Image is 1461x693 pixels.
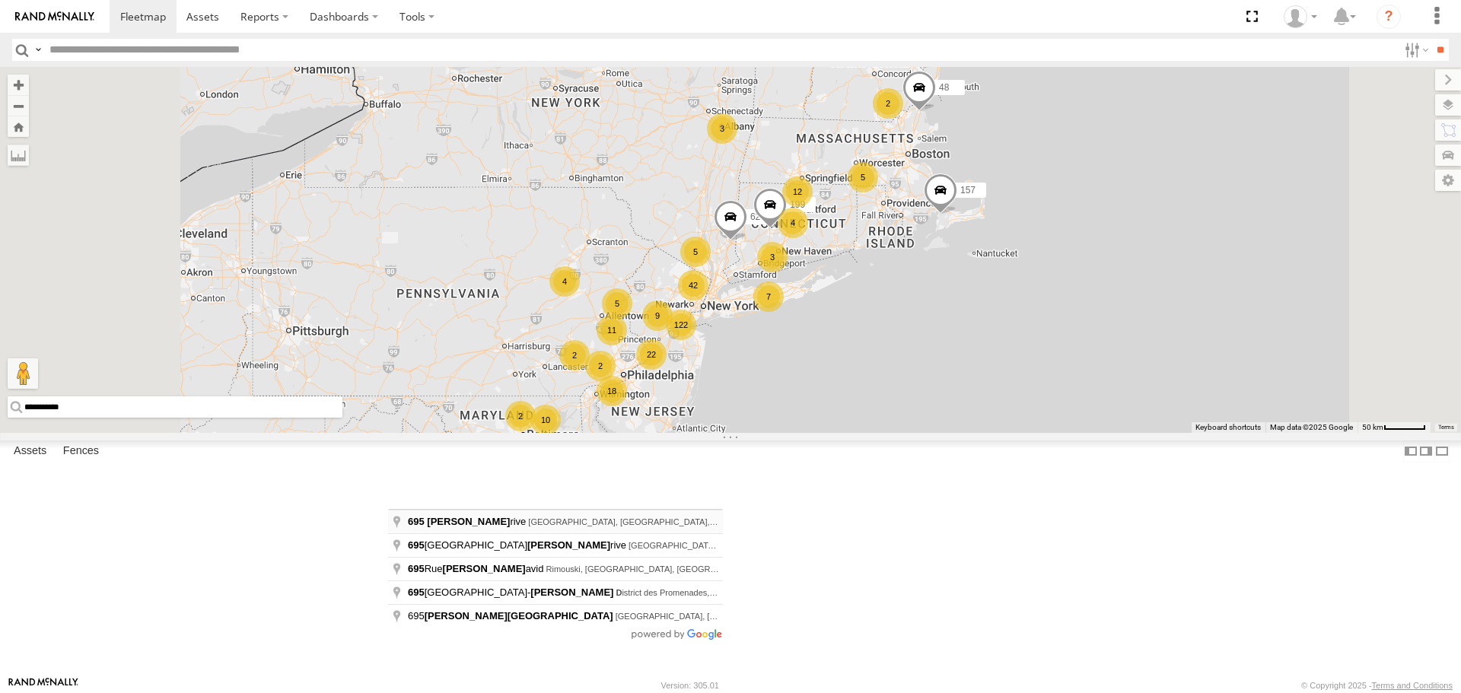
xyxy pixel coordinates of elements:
i: ? [1377,5,1401,29]
label: Dock Summary Table to the Right [1418,440,1434,463]
label: Hide Summary Table [1434,440,1450,463]
a: Terms and Conditions [1372,681,1453,690]
span: [PERSON_NAME] [427,516,510,527]
a: Visit our Website [8,678,78,693]
span: [GEOGRAPHIC_DATA]- [408,587,616,598]
span: rive [408,516,528,527]
button: Drag Pegman onto the map to open Street View [8,358,38,389]
div: 4 [549,266,580,297]
span: [GEOGRAPHIC_DATA], [GEOGRAPHIC_DATA], [GEOGRAPHIC_DATA] [629,541,899,550]
button: Keyboard shortcuts [1195,422,1261,433]
label: Measure [8,145,29,166]
span: 50 km [1362,423,1383,431]
img: rand-logo.svg [15,11,94,22]
span: [PERSON_NAME][GEOGRAPHIC_DATA] [425,610,613,621]
div: 7 [753,281,784,312]
div: 9 [642,300,673,331]
span: [PERSON_NAME] [530,587,613,598]
div: © Copyright 2025 - [1301,681,1453,690]
span: istrict des Promenades, [GEOGRAPHIC_DATA], [GEOGRAPHIC_DATA], [GEOGRAPHIC_DATA] [616,588,982,597]
span: 157 [960,185,976,196]
label: Dock Summary Table to the Left [1403,440,1418,463]
button: Zoom out [8,95,29,116]
div: 5 [602,288,632,319]
div: 2 [585,351,616,381]
div: 5 [680,237,711,267]
span: [GEOGRAPHIC_DATA], [GEOGRAPHIC_DATA], [GEOGRAPHIC_DATA] [616,612,886,621]
div: Kim Nappi [1278,5,1323,28]
div: 12 [782,176,813,207]
label: Fences [56,441,107,463]
div: 3 [707,113,737,144]
div: 10 [530,405,561,435]
div: 22 [636,339,667,370]
span: 695 [408,539,425,551]
div: 5 [848,162,878,192]
div: 18 [597,376,627,406]
button: Zoom in [8,75,29,95]
label: Search Filter Options [1399,39,1431,61]
span: [PERSON_NAME] [443,563,526,574]
span: [PERSON_NAME] [527,539,610,551]
div: 2 [505,401,536,431]
div: 42 [678,270,708,300]
span: 695 [408,516,425,527]
label: Search Query [32,39,44,61]
span: 695 [408,587,425,598]
span: 48 [939,83,949,94]
span: Rimouski, [GEOGRAPHIC_DATA], [GEOGRAPHIC_DATA] [546,564,764,574]
span: D [616,588,622,597]
span: [GEOGRAPHIC_DATA] rive [408,539,629,551]
a: Terms [1438,424,1454,430]
div: 4 [778,208,808,238]
div: 2 [559,340,590,370]
div: 2 [873,88,903,119]
div: 122 [666,310,696,340]
span: Rue avid [408,563,546,574]
button: Map Scale: 50 km per 52 pixels [1358,422,1431,433]
span: 695 [408,563,425,574]
span: [GEOGRAPHIC_DATA], [GEOGRAPHIC_DATA], [GEOGRAPHIC_DATA] [528,517,799,526]
button: Zoom Home [8,116,29,137]
span: Map data ©2025 Google [1270,423,1353,431]
span: 695 [408,610,616,621]
label: Assets [6,441,54,463]
div: Version: 305.01 [661,681,719,690]
div: 3 [757,242,788,272]
span: 62 [750,212,760,223]
div: 11 [597,315,627,345]
label: Map Settings [1435,170,1461,191]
